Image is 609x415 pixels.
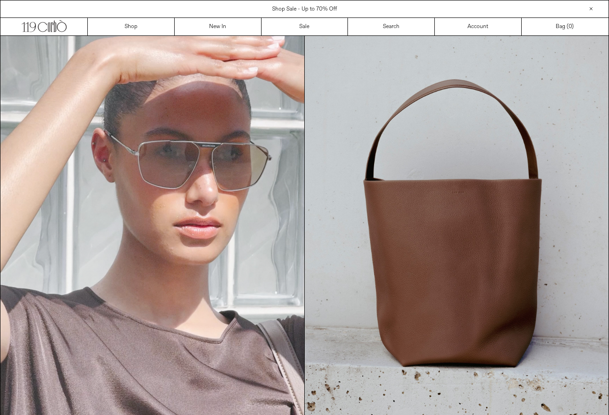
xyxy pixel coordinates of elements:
[88,18,175,35] a: Shop
[175,18,262,35] a: New In
[262,18,348,35] a: Sale
[348,18,435,35] a: Search
[569,23,572,30] span: 0
[522,18,609,35] a: Bag ()
[435,18,522,35] a: Account
[272,6,337,13] a: Shop Sale - Up to 70% Off
[569,23,574,31] span: )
